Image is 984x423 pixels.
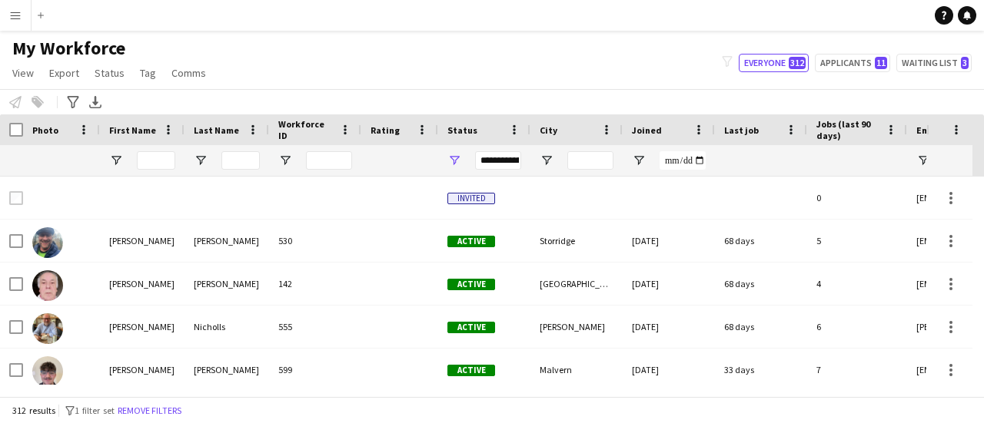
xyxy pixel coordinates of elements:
span: Jobs (last 90 days) [816,118,879,141]
div: 599 [269,349,361,391]
button: Waiting list3 [896,54,972,72]
img: Alan Nicholls [32,313,63,344]
span: Rating [371,124,400,136]
span: Comms [171,66,206,80]
div: 142 [269,263,361,305]
span: Active [447,236,495,247]
span: Active [447,365,495,376]
button: Open Filter Menu [194,154,208,167]
a: Comms [165,63,212,83]
div: [PERSON_NAME] [100,306,184,348]
div: [PERSON_NAME] [100,263,184,305]
span: Invited [447,193,495,204]
div: 5 [807,220,907,262]
input: City Filter Input [567,151,613,170]
span: Photo [32,124,58,136]
div: [PERSON_NAME] [100,349,184,391]
div: 68 days [715,306,807,348]
span: Active [447,279,495,290]
div: [GEOGRAPHIC_DATA] [530,263,623,305]
img: Alex Smith [32,356,63,387]
span: View [12,66,34,80]
div: [DATE] [623,349,715,391]
div: 6 [807,306,907,348]
button: Remove filters [115,402,184,419]
div: [PERSON_NAME] [530,306,623,348]
button: Open Filter Menu [109,154,123,167]
input: Last Name Filter Input [221,151,260,170]
div: [PERSON_NAME] [184,220,269,262]
div: [DATE] [623,263,715,305]
div: [PERSON_NAME] [184,349,269,391]
div: Nicholls [184,306,269,348]
span: Status [447,124,477,136]
div: 4 [807,263,907,305]
div: [PERSON_NAME] [100,220,184,262]
span: Joined [632,124,662,136]
input: Joined Filter Input [660,151,706,170]
span: 11 [875,57,887,69]
app-action-btn: Advanced filters [64,93,82,111]
div: 0 [807,177,907,219]
img: Adrian Pace-Bardon [32,270,63,301]
div: Malvern [530,349,623,391]
div: Storridge [530,220,623,262]
span: My Workforce [12,37,125,60]
button: Open Filter Menu [540,154,553,167]
a: Status [88,63,131,83]
app-action-btn: Export XLSX [86,93,105,111]
div: 7 [807,349,907,391]
span: First Name [109,124,156,136]
a: View [6,63,40,83]
div: [DATE] [623,306,715,348]
div: 555 [269,306,361,348]
span: Last Name [194,124,239,136]
a: Export [43,63,85,83]
input: Row Selection is disabled for this row (unchecked) [9,191,23,205]
span: 312 [789,57,806,69]
button: Open Filter Menu [447,154,461,167]
a: Tag [134,63,162,83]
span: Last job [724,124,759,136]
div: 68 days [715,220,807,262]
span: Workforce ID [278,118,334,141]
button: Applicants11 [815,54,890,72]
div: [DATE] [623,220,715,262]
input: Workforce ID Filter Input [306,151,352,170]
input: First Name Filter Input [137,151,175,170]
div: 68 days [715,263,807,305]
div: 33 days [715,349,807,391]
span: Active [447,322,495,333]
span: Status [95,66,125,80]
div: 530 [269,220,361,262]
span: City [540,124,557,136]
button: Open Filter Menu [632,154,646,167]
span: 1 filter set [75,405,115,416]
span: Export [49,66,79,80]
button: Open Filter Menu [278,154,292,167]
span: Email [916,124,941,136]
span: Tag [140,66,156,80]
span: 3 [961,57,969,69]
button: Open Filter Menu [916,154,930,167]
img: Adam Greaves [32,227,63,258]
button: Everyone312 [739,54,809,72]
div: [PERSON_NAME] [184,263,269,305]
